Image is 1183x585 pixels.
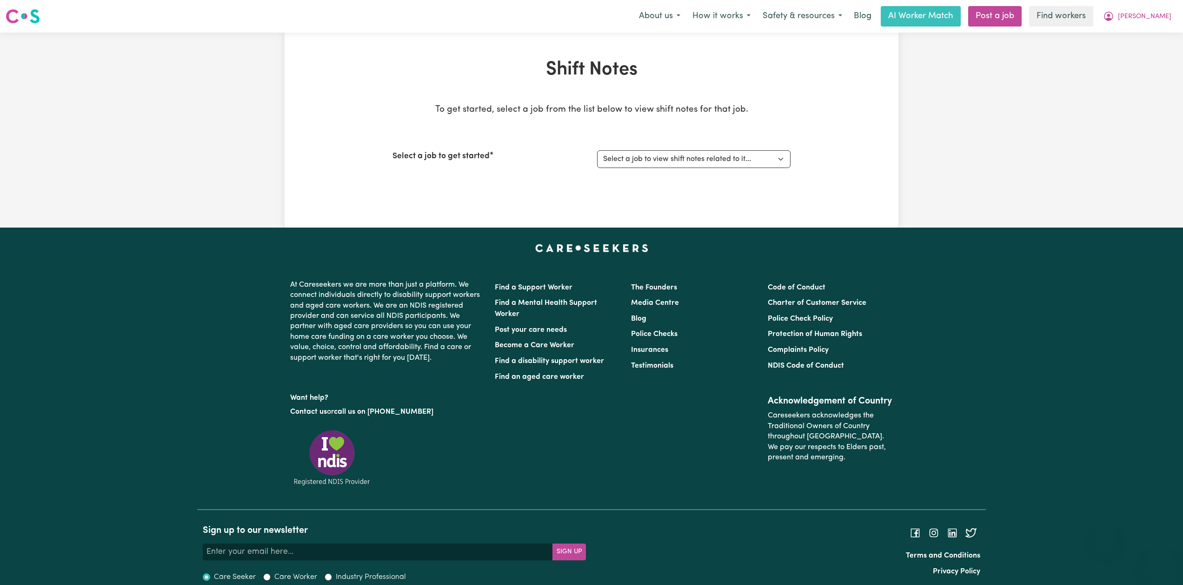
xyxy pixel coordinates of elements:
[848,6,877,27] a: Blog
[274,572,317,583] label: Care Worker
[290,389,484,403] p: Want help?
[631,284,677,291] a: The Founders
[881,6,961,27] a: AI Worker Match
[768,346,829,354] a: Complaints Policy
[947,529,958,537] a: Follow Careseekers on LinkedIn
[334,408,433,416] a: call us on [PHONE_NUMBER]
[535,244,648,252] a: Careseekers home page
[631,299,679,307] a: Media Centre
[1118,12,1171,22] span: [PERSON_NAME]
[495,326,567,334] a: Post your care needs
[631,362,673,370] a: Testimonials
[768,407,893,466] p: Careseekers acknowledges the Traditional Owners of Country throughout [GEOGRAPHIC_DATA]. We pay o...
[552,544,586,560] button: Subscribe
[631,315,646,323] a: Blog
[495,342,574,349] a: Become a Care Worker
[928,529,939,537] a: Follow Careseekers on Instagram
[906,552,980,559] a: Terms and Conditions
[768,362,844,370] a: NDIS Code of Conduct
[392,103,791,117] p: To get started, select a job from the list below to view shift notes for that job.
[910,529,921,537] a: Follow Careseekers on Facebook
[214,572,256,583] label: Care Seeker
[203,544,553,560] input: Enter your email here...
[6,6,40,27] a: Careseekers logo
[757,7,848,26] button: Safety & resources
[336,572,406,583] label: Industry Professional
[933,568,980,575] a: Privacy Policy
[768,315,833,323] a: Police Check Policy
[495,357,604,365] a: Find a disability support worker
[631,346,668,354] a: Insurances
[965,529,977,537] a: Follow Careseekers on Twitter
[768,284,825,291] a: Code of Conduct
[290,276,484,367] p: At Careseekers we are more than just a platform. We connect individuals directly to disability su...
[633,7,686,26] button: About us
[1096,525,1115,544] iframe: Close message
[686,7,757,26] button: How it works
[495,284,572,291] a: Find a Support Worker
[290,429,374,487] img: Registered NDIS provider
[631,330,678,338] a: Police Checks
[392,150,490,162] label: Select a job to get started
[495,299,597,318] a: Find a Mental Health Support Worker
[392,59,791,81] h1: Shift Notes
[6,8,40,25] img: Careseekers logo
[768,299,866,307] a: Charter of Customer Service
[768,330,862,338] a: Protection of Human Rights
[968,6,1022,27] a: Post a job
[1029,6,1093,27] a: Find workers
[290,403,484,421] p: or
[1097,7,1177,26] button: My Account
[1146,548,1176,578] iframe: Button to launch messaging window
[495,373,584,381] a: Find an aged care worker
[290,408,327,416] a: Contact us
[768,396,893,407] h2: Acknowledgement of Country
[203,525,586,536] h2: Sign up to our newsletter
